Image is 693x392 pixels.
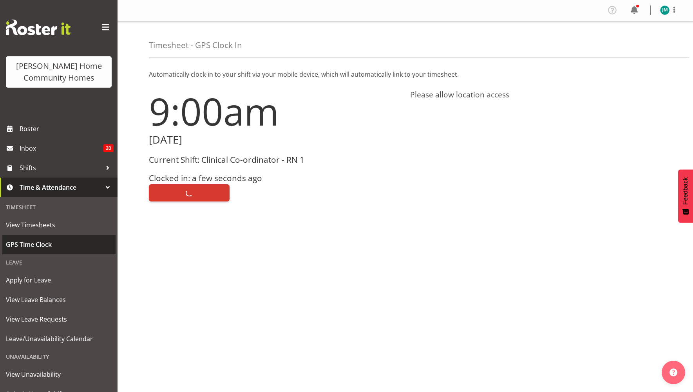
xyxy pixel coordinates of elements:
span: Apply for Leave [6,274,112,286]
a: View Leave Balances [2,290,116,309]
h4: Please allow location access [410,90,662,99]
span: Leave/Unavailability Calendar [6,333,112,345]
img: johanna-molina8557.jpg [660,5,669,15]
button: Feedback - Show survey [678,169,693,223]
a: View Timesheets [2,215,116,235]
span: View Unavailability [6,369,112,380]
span: Feedback [682,177,689,205]
span: View Timesheets [6,219,112,231]
span: Shifts [20,162,102,174]
a: Leave/Unavailability Calendar [2,329,116,349]
a: GPS Time Clock [2,235,116,254]
h4: Timesheet - GPS Clock In [149,41,242,50]
div: [PERSON_NAME] Home Community Homes [14,60,104,84]
h3: Current Shift: Clinical Co-ordinator - RN 1 [149,155,401,164]
h2: [DATE] [149,134,401,146]
p: Automatically clock-in to your shift via your mobile device, which will automatically link to you... [149,70,662,79]
div: Unavailability [2,349,116,365]
img: help-xxl-2.png [669,369,677,376]
img: Rosterit website logo [6,20,71,35]
span: 20 [103,144,114,152]
h3: Clocked in: a few seconds ago [149,174,401,183]
span: Inbox [20,142,103,154]
div: Leave [2,254,116,270]
span: GPS Time Clock [6,239,112,250]
a: Apply for Leave [2,270,116,290]
span: Roster [20,123,114,135]
div: Timesheet [2,199,116,215]
a: View Leave Requests [2,309,116,329]
span: View Leave Balances [6,294,112,306]
h1: 9:00am [149,90,401,132]
span: Time & Attendance [20,182,102,193]
span: View Leave Requests [6,313,112,325]
a: View Unavailability [2,365,116,384]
